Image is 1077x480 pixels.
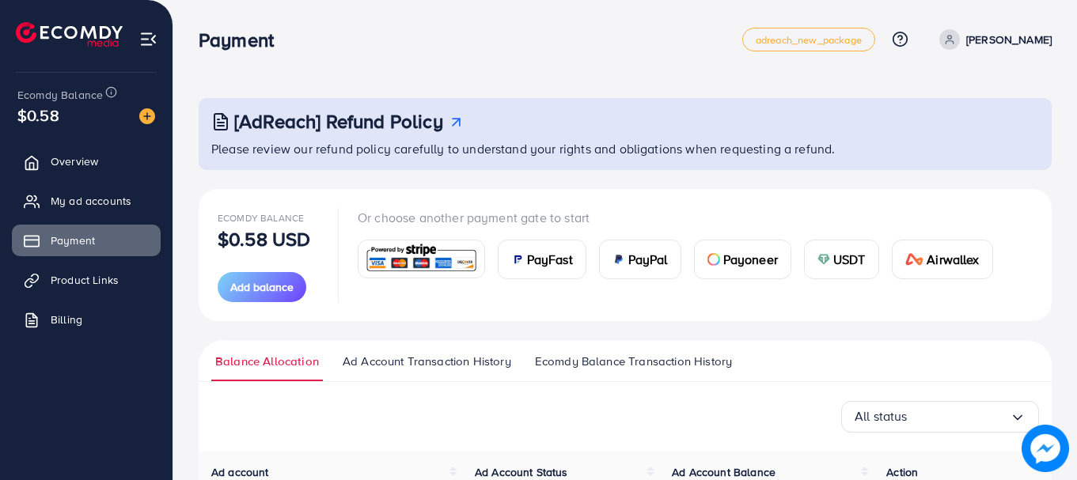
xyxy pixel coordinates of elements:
[12,185,161,217] a: My ad accounts
[527,250,573,269] span: PayFast
[841,401,1039,433] div: Search for option
[51,193,131,209] span: My ad accounts
[230,279,294,295] span: Add balance
[905,253,924,266] img: card
[358,240,485,278] a: card
[218,229,310,248] p: $0.58 USD
[12,146,161,177] a: Overview
[694,240,791,279] a: cardPayoneer
[51,232,95,248] span: Payment
[16,22,123,47] img: logo
[855,404,908,429] span: All status
[511,253,524,266] img: card
[51,153,98,169] span: Overview
[886,464,918,480] span: Action
[756,35,862,45] span: adreach_new_package
[218,272,306,302] button: Add balance
[804,240,879,279] a: cardUSDT
[475,464,568,480] span: Ad Account Status
[51,272,119,288] span: Product Links
[742,28,875,51] a: adreach_new_package
[12,225,161,256] a: Payment
[833,250,866,269] span: USDT
[343,353,511,370] span: Ad Account Transaction History
[12,304,161,335] a: Billing
[218,211,304,225] span: Ecomdy Balance
[358,208,1006,227] p: Or choose another payment gate to start
[215,353,319,370] span: Balance Allocation
[139,30,157,48] img: menu
[211,139,1042,158] p: Please review our refund policy carefully to understand your rights and obligations when requesti...
[17,104,59,127] span: $0.58
[498,240,586,279] a: cardPayFast
[51,312,82,327] span: Billing
[363,242,480,276] img: card
[817,253,830,266] img: card
[628,250,668,269] span: PayPal
[908,404,1010,429] input: Search for option
[12,264,161,296] a: Product Links
[599,240,681,279] a: cardPayPal
[933,29,1052,50] a: [PERSON_NAME]
[672,464,776,480] span: Ad Account Balance
[211,464,269,480] span: Ad account
[139,108,155,124] img: image
[927,250,979,269] span: Airwallex
[892,240,993,279] a: cardAirwallex
[17,87,103,103] span: Ecomdy Balance
[1022,425,1069,472] img: image
[707,253,720,266] img: card
[723,250,778,269] span: Payoneer
[612,253,625,266] img: card
[234,110,443,133] h3: [AdReach] Refund Policy
[966,30,1052,49] p: [PERSON_NAME]
[199,28,286,51] h3: Payment
[535,353,732,370] span: Ecomdy Balance Transaction History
